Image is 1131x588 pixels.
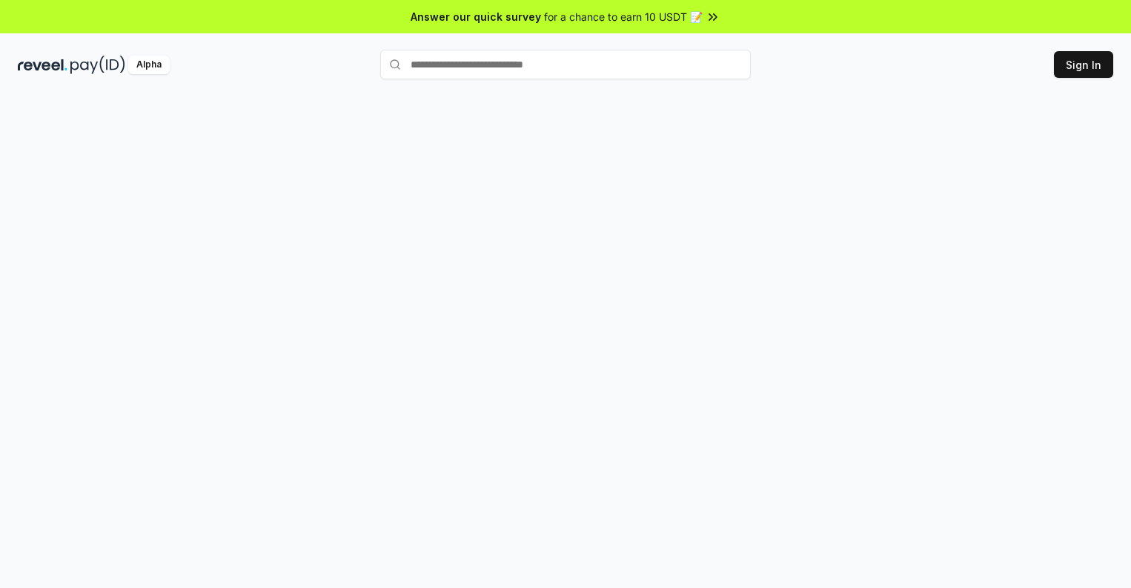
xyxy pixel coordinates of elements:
[18,56,67,74] img: reveel_dark
[70,56,125,74] img: pay_id
[411,9,541,24] span: Answer our quick survey
[128,56,170,74] div: Alpha
[544,9,703,24] span: for a chance to earn 10 USDT 📝
[1054,51,1113,78] button: Sign In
